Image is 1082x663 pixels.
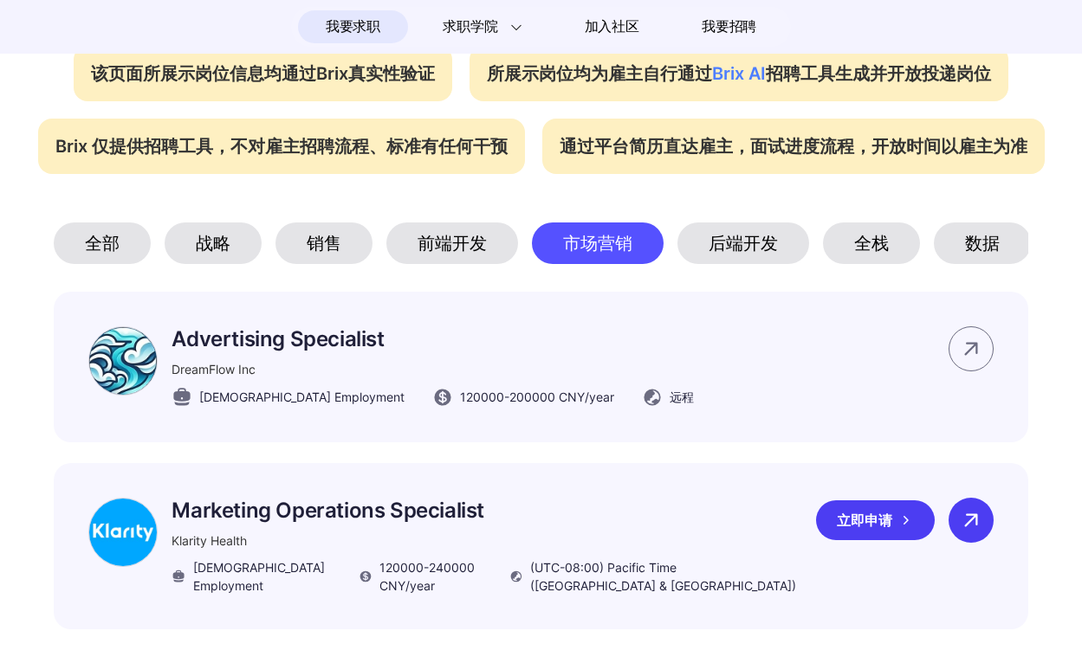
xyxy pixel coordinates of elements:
[712,63,766,84] span: Brix AI
[172,362,256,377] span: DreamFlow Inc
[172,498,802,523] p: Marketing Operations Specialist
[379,558,482,595] span: 120000 - 240000 CNY /year
[172,533,247,548] span: Klarity Health
[443,16,497,37] span: 求职学院
[677,222,809,264] div: 后端开发
[702,16,756,37] span: 我要招聘
[823,222,920,264] div: 全栈
[172,326,694,351] p: Advertising Specialist
[74,46,452,101] div: 该页面所展示岗位信息均通过Brix真实性验证
[165,222,262,264] div: 战略
[38,119,525,174] div: Brix 仅提供招聘工具，不对雇主招聘流程、标准有任何干预
[542,119,1045,174] div: 通过平台简历直达雇主，面试进度流程，开放时间以雇主为准
[670,388,694,406] span: 远程
[199,388,405,406] span: [DEMOGRAPHIC_DATA] Employment
[193,558,332,595] span: [DEMOGRAPHIC_DATA] Employment
[326,13,380,41] span: 我要求职
[54,222,151,264] div: 全部
[530,558,802,595] span: (UTC-08:00) Pacific Time ([GEOGRAPHIC_DATA] & [GEOGRAPHIC_DATA])
[816,500,949,540] a: 立即申请
[275,222,373,264] div: 销售
[934,222,1031,264] div: 数据
[816,500,935,540] div: 立即申请
[532,222,664,264] div: 市场营销
[386,222,518,264] div: 前端开发
[460,388,614,406] span: 120000 - 200000 CNY /year
[470,46,1008,101] div: 所展示岗位均为雇主自行通过 招聘工具生成并开放投递岗位
[585,13,639,41] span: 加入社区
